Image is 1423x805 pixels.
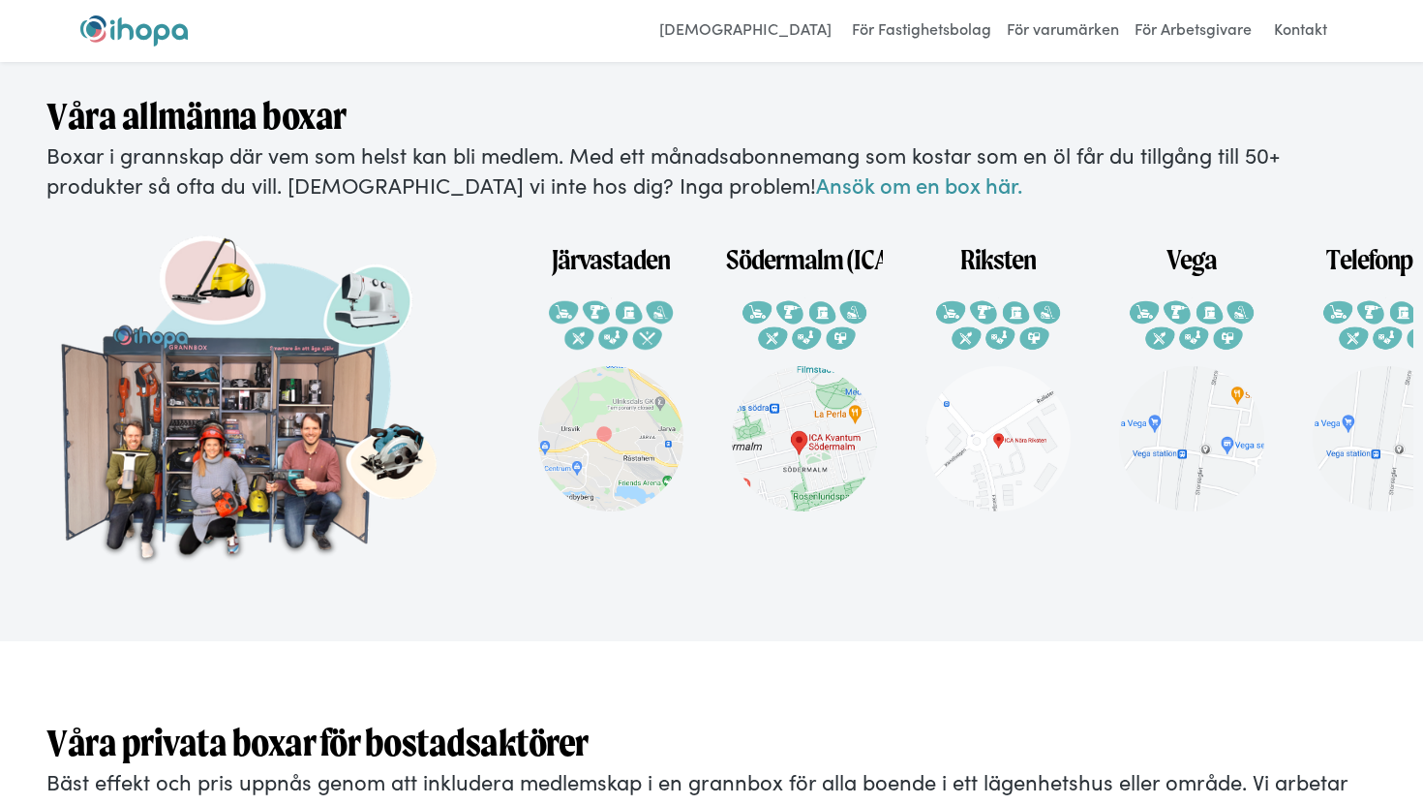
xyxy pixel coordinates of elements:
a: Vega [1095,215,1288,541]
h1: Vega [1166,225,1217,277]
strong: Våra allmänna boxar [46,94,347,138]
p: Boxar i grannskap där vem som helst kan bli medlem. Med ett månadsabonnemang som kostar som en öl... [46,140,1377,201]
a: För Arbetsgivare [1130,15,1256,46]
strong: Våra privata boxar för bostadsaktörer [46,721,589,764]
a: För Fastighetsbolag [847,15,996,46]
a: home [80,15,188,46]
h1: Järvastaden [552,225,670,277]
a: [DEMOGRAPHIC_DATA] [650,15,841,46]
a: Kontakt [1262,15,1339,46]
a: Riksten [901,215,1095,541]
img: ihopa logo [80,15,188,46]
a: För varumärken [1002,15,1124,46]
h1: Riksten [960,225,1036,277]
a: Järvastaden [514,215,708,541]
a: Södermalm (ICA Kvantum) [708,215,901,541]
a: Ansök om en box här. [816,170,1022,200]
h1: Södermalm (ICA Kvantum) [726,225,883,277]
